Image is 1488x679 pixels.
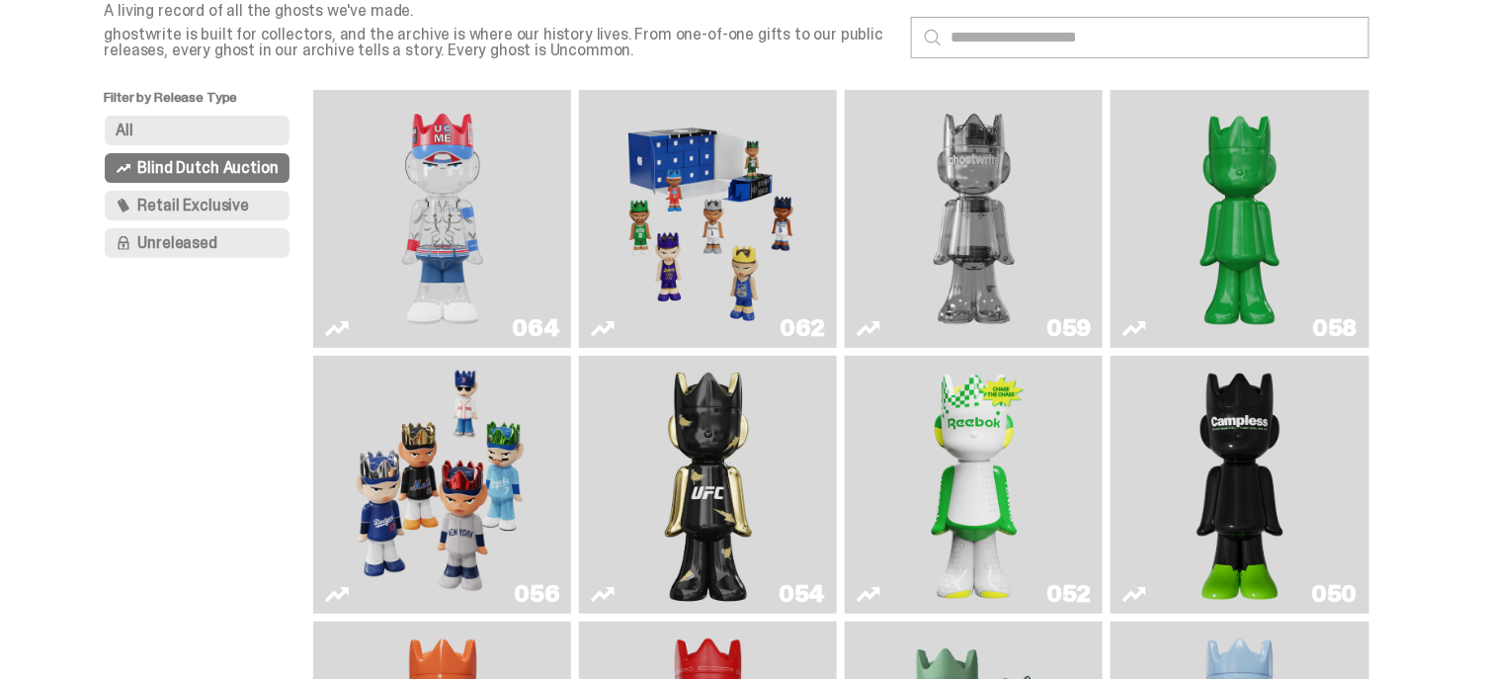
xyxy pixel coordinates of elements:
[105,153,290,183] button: Blind Dutch Auction
[591,364,825,606] a: Ruby
[1312,316,1357,340] div: 058
[1122,98,1357,340] a: Schrödinger's ghost: Sunday Green
[325,364,559,606] a: Game Face (2025)
[779,582,825,606] div: 054
[780,316,825,340] div: 062
[346,98,539,340] img: You Can't See Me
[105,90,314,116] p: Filter by Release Type
[105,116,290,145] button: All
[1046,582,1091,606] div: 052
[346,364,539,606] img: Game Face (2025)
[512,316,559,340] div: 064
[138,160,279,176] span: Blind Dutch Auction
[105,191,290,220] button: Retail Exclusive
[857,364,1091,606] a: Court Victory
[591,98,825,340] a: Game Face (2025)
[877,98,1071,340] img: Two
[612,98,805,340] img: Game Face (2025)
[1143,98,1337,340] img: Schrödinger's ghost: Sunday Green
[857,98,1091,340] a: Two
[1311,582,1357,606] div: 050
[138,198,249,213] span: Retail Exclusive
[1122,364,1357,606] a: Campless
[138,235,217,251] span: Unreleased
[656,364,761,606] img: Ruby
[1046,316,1091,340] div: 059
[922,364,1027,606] img: Court Victory
[514,582,559,606] div: 056
[1188,364,1292,606] img: Campless
[117,123,134,138] span: All
[105,228,290,258] button: Unreleased
[105,3,895,19] p: A living record of all the ghosts we've made.
[105,27,895,58] p: ghostwrite is built for collectors, and the archive is where our history lives. From one-of-one g...
[325,98,559,340] a: You Can't See Me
